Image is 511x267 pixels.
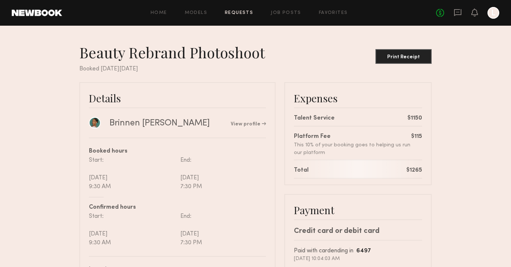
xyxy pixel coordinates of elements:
div: Expenses [294,92,422,105]
div: $1150 [407,114,422,123]
button: Print Receipt [375,49,432,64]
div: [DATE] 10:04:03 AM [294,256,422,262]
div: Brinnen [PERSON_NAME] [109,118,210,129]
div: End: [DATE] 7:30 PM [177,212,266,247]
a: L [487,7,499,19]
b: 6497 [356,248,371,254]
div: End: [DATE] 7:30 PM [177,156,266,191]
a: Models [185,11,207,15]
div: Paid with card ending in [294,246,422,256]
div: Start: [DATE] 9:30 AM [89,156,177,191]
div: Payment [294,204,422,216]
div: $115 [411,132,422,141]
div: Start: [DATE] 9:30 AM [89,212,177,247]
div: Credit card or debit card [294,226,422,237]
div: Confirmed hours [89,203,266,212]
div: Beauty Rebrand Photoshoot [79,43,271,62]
div: Booked [DATE][DATE] [79,65,432,73]
div: Print Receipt [378,55,429,60]
div: This 10% of your booking goes to helping us run our platform [294,141,411,157]
a: Job Posts [271,11,301,15]
a: Home [151,11,167,15]
div: Total [294,166,309,175]
a: View profile [231,122,266,127]
div: Talent Service [294,114,335,123]
a: Favorites [319,11,348,15]
div: Booked hours [89,147,266,156]
a: Requests [225,11,253,15]
div: $1265 [406,166,422,175]
div: Details [89,92,266,105]
div: Platform Fee [294,132,411,141]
